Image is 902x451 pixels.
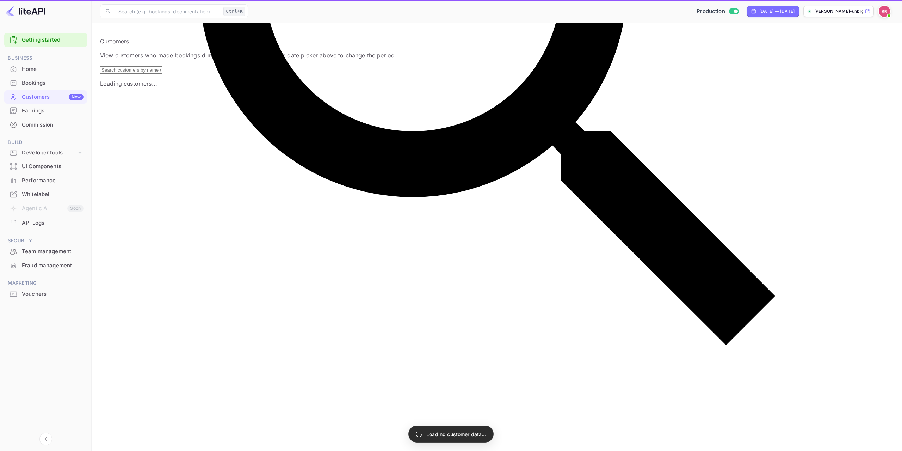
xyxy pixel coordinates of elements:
div: API Logs [22,219,84,227]
span: Production [697,7,725,16]
div: Developer tools [22,149,76,157]
div: Fraud management [22,262,84,270]
div: API Logs [4,216,87,230]
a: UI Components [4,160,87,173]
div: UI Components [22,163,84,171]
a: API Logs [4,216,87,229]
a: Fraud management [4,259,87,272]
div: Team management [22,248,84,256]
div: Whitelabel [4,188,87,201]
a: Home [4,62,87,75]
div: Ctrl+K [223,7,245,16]
div: Earnings [4,104,87,118]
div: Vouchers [4,287,87,301]
a: Getting started [22,36,84,44]
div: CustomersNew [4,90,87,104]
div: Click to change the date range period [747,6,799,17]
a: CustomersNew [4,90,87,103]
div: [DATE] — [DATE] [759,8,795,14]
p: [PERSON_NAME]-unbrg.[PERSON_NAME]... [814,8,863,14]
div: Commission [4,118,87,132]
a: Whitelabel [4,188,87,201]
a: Earnings [4,104,87,117]
button: Collapse navigation [39,433,52,445]
div: Whitelabel [22,190,84,199]
a: Performance [4,174,87,187]
span: Business [4,54,87,62]
div: Home [4,62,87,76]
div: Getting started [4,33,87,47]
div: Earnings [22,107,84,115]
span: Security [4,237,87,245]
div: Bookings [22,79,84,87]
input: Search customers by name or email... [100,66,162,74]
div: Performance [22,177,84,185]
input: Search (e.g. bookings, documentation) [114,4,221,18]
div: Developer tools [4,147,87,159]
div: Home [22,65,84,73]
a: Vouchers [4,287,87,300]
div: New [69,94,84,100]
div: Bookings [4,76,87,90]
a: Bookings [4,76,87,89]
p: Loading customer data... [426,431,486,438]
div: Customers [22,93,84,101]
span: Build [4,139,87,146]
div: Commission [22,121,84,129]
div: Vouchers [22,290,84,298]
img: LiteAPI logo [6,6,45,17]
p: Loading customers... [100,79,894,88]
a: Team management [4,245,87,258]
span: Marketing [4,279,87,287]
img: Kobus Roux [879,6,890,17]
div: Switch to Sandbox mode [694,7,741,16]
a: Commission [4,118,87,131]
